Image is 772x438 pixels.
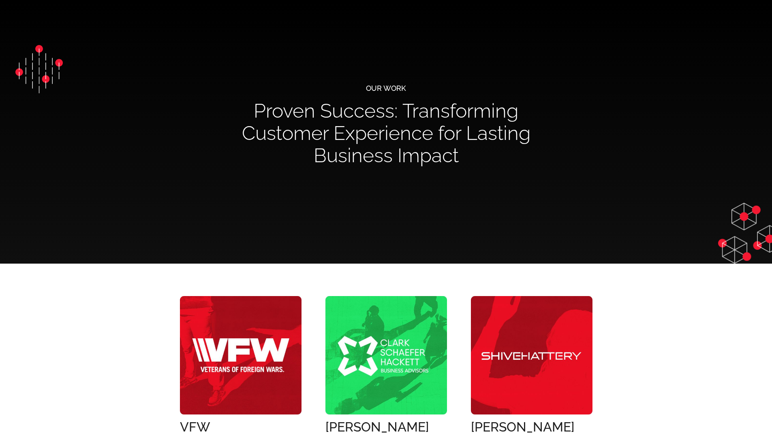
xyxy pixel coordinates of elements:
div: VFW [180,419,302,435]
div: [PERSON_NAME] [471,419,592,435]
div: [PERSON_NAME] [325,419,447,435]
h1: Proven Success: Transforming Customer Experience for Lasting Business Impact [224,100,548,167]
div: Our Work [366,77,406,100]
